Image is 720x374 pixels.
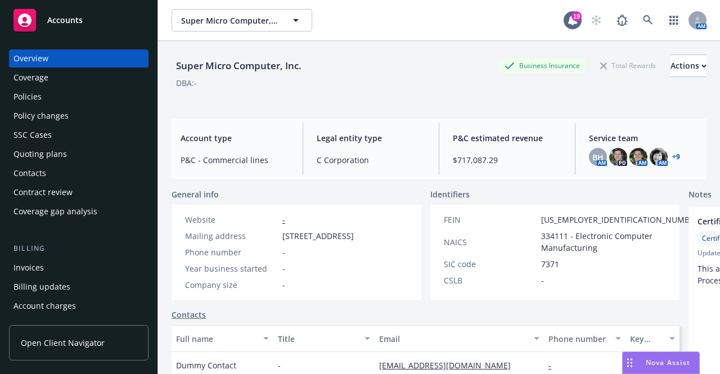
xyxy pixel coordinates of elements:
[278,359,281,371] span: -
[548,333,608,345] div: Phone number
[9,49,148,67] a: Overview
[9,107,148,125] a: Policy changes
[670,55,706,77] button: Actions
[541,258,559,270] span: 7371
[13,202,97,220] div: Coverage gap analysis
[541,214,702,226] span: [US_EMPLOYER_IDENTIFICATION_NUMBER]
[13,88,42,106] div: Policies
[541,274,544,286] span: -
[13,259,44,277] div: Invoices
[670,55,706,76] div: Actions
[13,107,69,125] div: Policy changes
[172,188,219,200] span: General info
[625,325,679,352] button: Key contact
[453,132,561,144] span: P&C estimated revenue
[13,297,76,315] div: Account charges
[282,279,285,291] span: -
[282,230,354,242] span: [STREET_ADDRESS]
[13,164,46,182] div: Contacts
[9,69,148,87] a: Coverage
[13,278,70,296] div: Billing updates
[13,126,52,144] div: SSC Cases
[430,188,470,200] span: Identifiers
[444,274,537,286] div: CSLB
[317,154,425,166] span: C Corporation
[585,9,607,31] a: Start snowing
[185,263,278,274] div: Year business started
[541,230,702,254] span: 334111 - Electronic Computer Manufacturing
[9,202,148,220] a: Coverage gap analysis
[571,11,582,21] div: 19
[185,230,278,242] div: Mailing address
[637,9,659,31] a: Search
[589,132,697,144] span: Service team
[622,352,700,374] button: Nova Assist
[278,333,358,345] div: Title
[375,325,544,352] button: Email
[282,263,285,274] span: -
[181,15,278,26] span: Super Micro Computer, Inc.
[273,325,375,352] button: Title
[176,333,256,345] div: Full name
[444,236,537,248] div: NAICS
[282,246,285,258] span: -
[629,148,647,166] img: photo
[9,88,148,106] a: Policies
[9,145,148,163] a: Quoting plans
[172,58,306,73] div: Super Micro Computer, Inc.
[544,325,625,352] button: Phone number
[185,279,278,291] div: Company size
[609,148,627,166] img: photo
[9,243,148,254] div: Billing
[630,333,663,345] div: Key contact
[592,151,604,163] span: BH
[172,309,206,321] a: Contacts
[176,359,236,371] span: Dummy Contact
[379,333,527,345] div: Email
[9,164,148,182] a: Contacts
[317,132,425,144] span: Legal entity type
[672,154,680,160] a: +9
[444,214,537,226] div: FEIN
[282,214,285,225] a: -
[379,360,520,371] a: [EMAIL_ADDRESS][DOMAIN_NAME]
[548,360,560,371] a: -
[9,4,148,36] a: Accounts
[444,258,537,270] div: SIC code
[663,9,685,31] a: Switch app
[595,58,661,73] div: Total Rewards
[9,297,148,315] a: Account charges
[13,145,67,163] div: Quoting plans
[9,183,148,201] a: Contract review
[9,126,148,144] a: SSC Cases
[499,58,586,73] div: Business Insurance
[21,337,105,349] span: Open Client Navigator
[176,77,197,89] div: DBA: -
[13,69,48,87] div: Coverage
[181,132,289,144] span: Account type
[13,183,73,201] div: Contract review
[650,148,668,166] img: photo
[172,9,312,31] button: Super Micro Computer, Inc.
[9,278,148,296] a: Billing updates
[9,259,148,277] a: Invoices
[13,49,48,67] div: Overview
[185,246,278,258] div: Phone number
[611,9,633,31] a: Report a Bug
[623,352,637,373] div: Drag to move
[172,325,273,352] button: Full name
[181,154,289,166] span: P&C - Commercial lines
[47,16,83,25] span: Accounts
[453,154,561,166] span: $717,087.29
[185,214,278,226] div: Website
[688,188,712,202] span: Notes
[646,358,690,367] span: Nova Assist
